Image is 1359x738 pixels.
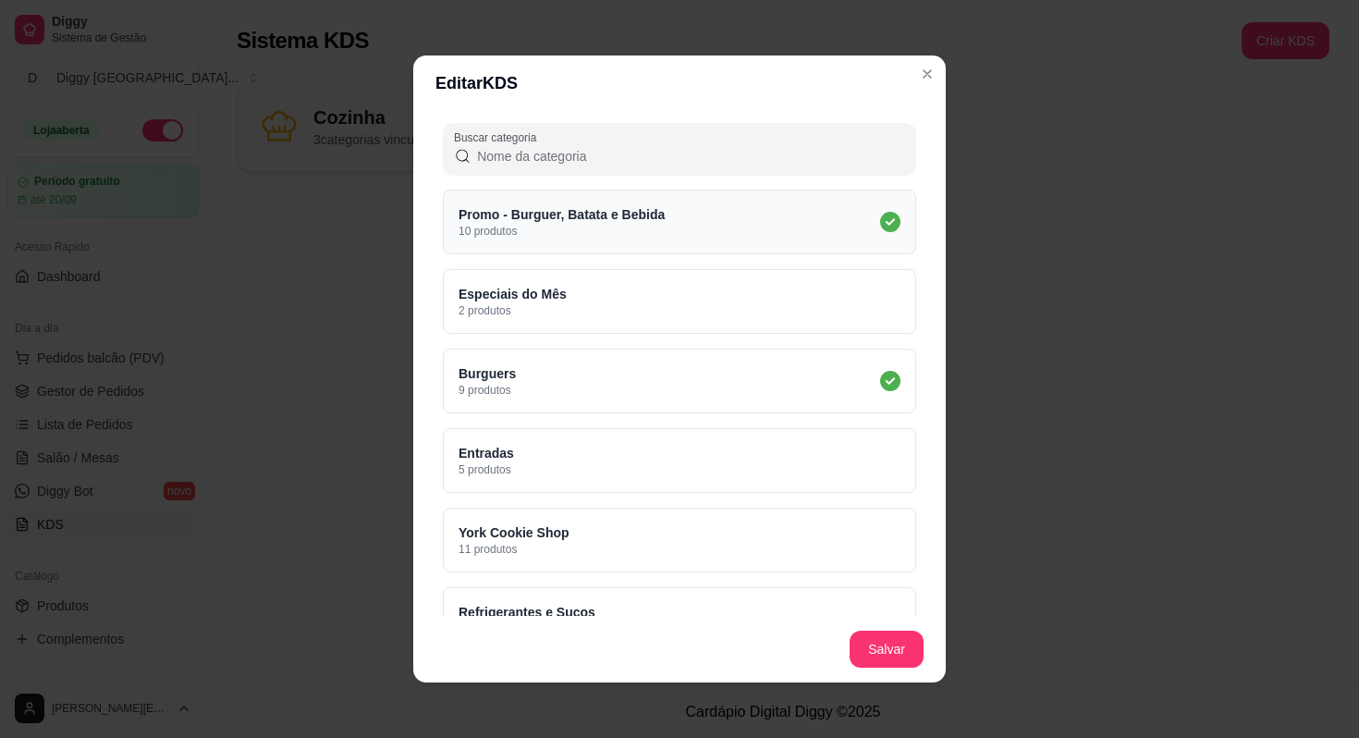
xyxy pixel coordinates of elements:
[459,462,514,477] p: 5 produtos
[471,147,905,166] input: Buscar categoria
[459,444,514,462] p: Entradas
[850,631,924,668] button: Salvar
[459,285,567,303] p: Especiais do Mês
[459,523,569,542] p: York Cookie Shop
[459,383,516,398] p: 9 produtos
[459,542,569,557] p: 11 produtos
[459,603,595,621] p: Refrigerantes e Sucos
[459,364,516,383] p: Burguers
[459,303,567,318] p: 2 produtos
[912,59,942,89] button: Close
[459,224,665,239] p: 10 produtos
[413,55,946,111] header: Editar KDS
[459,205,665,224] p: Promo - Burguer, Batata e Bebida
[454,129,543,145] label: Buscar categoria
